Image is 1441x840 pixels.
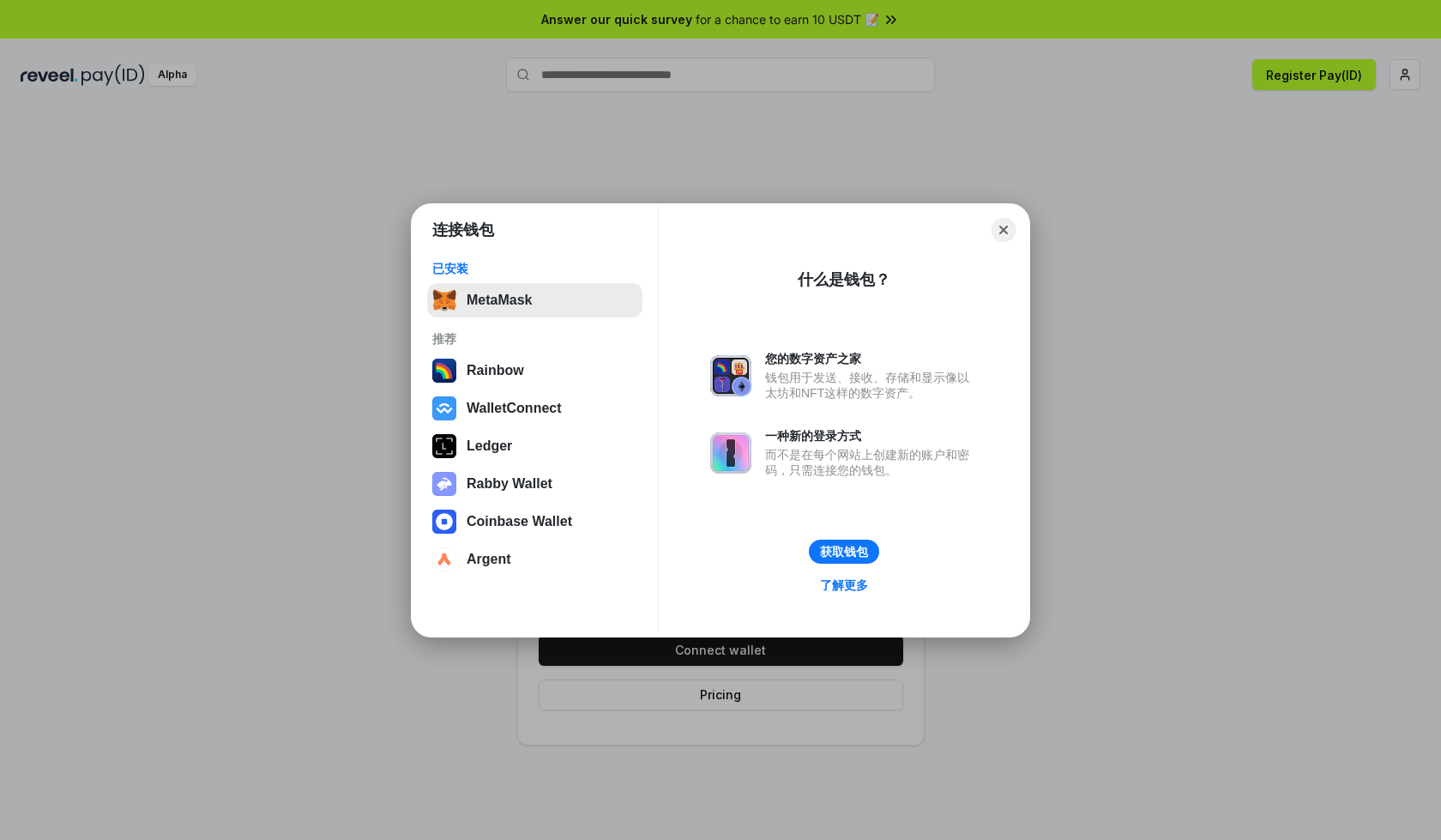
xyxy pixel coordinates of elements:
[467,552,511,567] div: Argent
[809,540,879,564] button: 获取钱包
[467,438,512,454] div: Ledger
[467,293,532,308] div: MetaMask
[427,283,642,317] button: MetaMask
[798,269,890,290] div: 什么是钱包？
[765,428,978,444] div: 一种新的登录方式
[467,363,524,378] div: Rainbow
[432,288,456,312] img: svg+xml,%3Csvg%20fill%3D%22none%22%20height%3D%2233%22%20viewBox%3D%220%200%2035%2033%22%20width%...
[992,218,1016,242] button: Close
[427,505,642,539] button: Coinbase Wallet
[432,359,456,383] img: svg+xml,%3Csvg%20width%3D%22120%22%20height%3D%22120%22%20viewBox%3D%220%200%20120%20120%22%20fil...
[432,331,637,347] div: 推荐
[467,514,572,529] div: Coinbase Wallet
[710,355,751,396] img: svg+xml,%3Csvg%20xmlns%3D%22http%3A%2F%2Fwww.w3.org%2F2000%2Fsvg%22%20fill%3D%22none%22%20viewBox...
[810,574,878,596] a: 了解更多
[427,429,642,463] button: Ledger
[820,544,868,559] div: 获取钱包
[427,391,642,426] button: WalletConnect
[765,351,978,366] div: 您的数字资产之家
[427,354,642,388] button: Rainbow
[432,396,456,420] img: svg+xml,%3Csvg%20width%3D%2228%22%20height%3D%2228%22%20viewBox%3D%220%200%2028%2028%22%20fill%3D...
[710,432,751,474] img: svg+xml,%3Csvg%20xmlns%3D%22http%3A%2F%2Fwww.w3.org%2F2000%2Fsvg%22%20fill%3D%22none%22%20viewBox...
[427,542,642,577] button: Argent
[467,401,562,416] div: WalletConnect
[432,261,637,276] div: 已安装
[432,472,456,496] img: svg+xml,%3Csvg%20xmlns%3D%22http%3A%2F%2Fwww.w3.org%2F2000%2Fsvg%22%20fill%3D%22none%22%20viewBox...
[467,476,552,492] div: Rabby Wallet
[820,577,868,593] div: 了解更多
[432,220,494,240] h1: 连接钱包
[765,447,978,478] div: 而不是在每个网站上创建新的账户和密码，只需连接您的钱包。
[432,434,456,458] img: svg+xml,%3Csvg%20xmlns%3D%22http%3A%2F%2Fwww.w3.org%2F2000%2Fsvg%22%20width%3D%2228%22%20height%3...
[432,547,456,571] img: svg+xml,%3Csvg%20width%3D%2228%22%20height%3D%2228%22%20viewBox%3D%220%200%2028%2028%22%20fill%3D...
[765,370,978,401] div: 钱包用于发送、接收、存储和显示像以太坊和NFT这样的数字资产。
[432,510,456,534] img: svg+xml,%3Csvg%20width%3D%2228%22%20height%3D%2228%22%20viewBox%3D%220%200%2028%2028%22%20fill%3D...
[427,467,642,501] button: Rabby Wallet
